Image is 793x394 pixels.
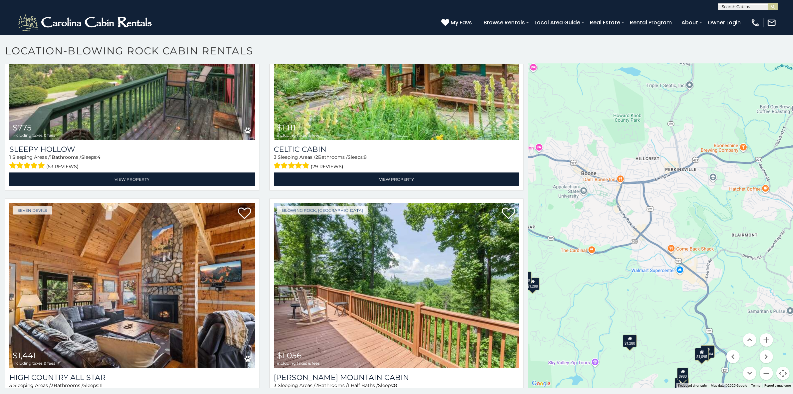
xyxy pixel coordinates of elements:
[274,382,276,388] span: 3
[364,154,367,160] span: 8
[311,162,343,171] span: (29 reviews)
[760,367,773,380] button: Zoom out
[675,378,689,390] div: $1,053
[274,172,520,186] a: View Property
[277,206,368,215] a: Blowing Rock, [GEOGRAPHIC_DATA]
[526,278,540,290] div: $1,288
[394,382,397,388] span: 8
[760,333,773,347] button: Zoom in
[9,154,11,160] span: 1
[726,350,740,363] button: Move left
[623,335,637,347] div: $1,280
[441,18,474,27] a: My Favs
[274,203,520,368] img: Misty Mountain Cabin
[9,203,255,368] img: High Country All Star
[587,17,623,28] a: Real Estate
[677,368,688,380] div: $980
[13,206,52,215] a: Seven Devils
[776,367,790,380] button: Map camera controls
[695,348,709,361] div: $1,095
[9,145,255,154] a: Sleepy Hollow
[711,384,747,387] span: Map data ©2025 Google
[751,18,760,27] img: phone-regular-white.png
[9,172,255,186] a: View Property
[451,18,472,27] span: My Favs
[760,350,773,363] button: Move right
[767,18,776,27] img: mail-regular-white.png
[274,373,520,382] a: [PERSON_NAME] Mountain Cabin
[274,154,520,171] div: Sleeping Areas / Bathrooms / Sleeps:
[626,17,675,28] a: Rental Program
[743,333,756,347] button: Move up
[274,203,520,368] a: Misty Mountain Cabin $1,056 including taxes & fees
[17,13,155,33] img: White-1-2.png
[530,379,552,388] img: Google
[13,361,55,365] span: including taxes & fees
[9,154,255,171] div: Sleeping Areas / Bathrooms / Sleeps:
[678,383,707,388] button: Keyboard shortcuts
[502,207,515,221] a: Add to favorites
[277,133,320,137] span: including taxes & fees
[13,133,55,137] span: including taxes & fees
[743,367,756,380] button: Move down
[530,379,552,388] a: Open this area in Google Maps (opens a new window)
[47,162,79,171] span: (53 reviews)
[480,17,528,28] a: Browse Rentals
[274,145,520,154] a: Celtic Cabin
[701,345,715,358] div: $1,604
[277,351,302,360] span: $1,056
[274,373,520,382] h3: Misty Mountain Cabin
[97,154,100,160] span: 4
[764,384,791,387] a: Report a map error
[751,384,760,387] a: Terms
[9,203,255,368] a: High Country All Star $1,441 including taxes & fees
[274,154,276,160] span: 3
[13,123,32,132] span: $775
[531,17,584,28] a: Local Area Guide
[315,154,318,160] span: 2
[51,382,54,388] span: 3
[50,154,52,160] span: 1
[277,123,296,132] span: $1,111
[704,17,744,28] a: Owner Login
[678,17,701,28] a: About
[9,382,12,388] span: 3
[348,382,378,388] span: 1 Half Baths /
[13,351,36,360] span: $1,441
[315,382,318,388] span: 2
[9,373,255,382] a: High Country All Star
[277,361,320,365] span: including taxes & fees
[238,207,251,221] a: Add to favorites
[99,382,103,388] span: 11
